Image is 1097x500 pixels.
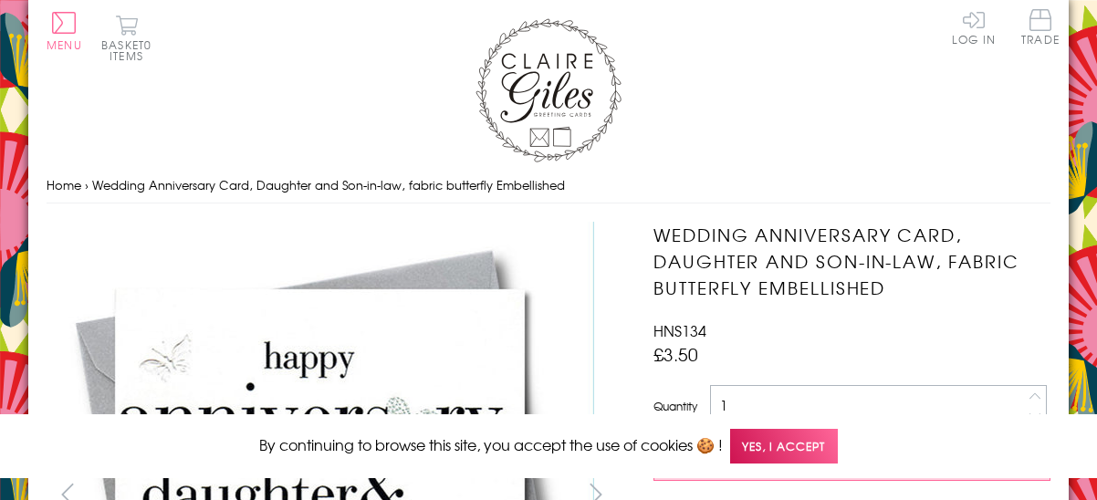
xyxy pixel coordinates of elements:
[92,176,565,193] span: Wedding Anniversary Card, Daughter and Son-in-law, fabric butterfly Embellished
[653,341,698,367] span: £3.50
[653,222,1050,300] h1: Wedding Anniversary Card, Daughter and Son-in-law, fabric butterfly Embellished
[475,18,622,162] img: Claire Giles Greetings Cards
[1021,9,1060,48] a: Trade
[47,176,81,193] a: Home
[1021,9,1060,45] span: Trade
[47,12,82,50] button: Menu
[653,319,706,341] span: HNS134
[101,15,151,61] button: Basket0 items
[47,36,82,53] span: Menu
[730,429,838,464] span: Yes, I accept
[952,9,996,45] a: Log In
[47,167,1050,204] nav: breadcrumbs
[85,176,89,193] span: ›
[110,36,151,64] span: 0 items
[653,398,697,414] label: Quantity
